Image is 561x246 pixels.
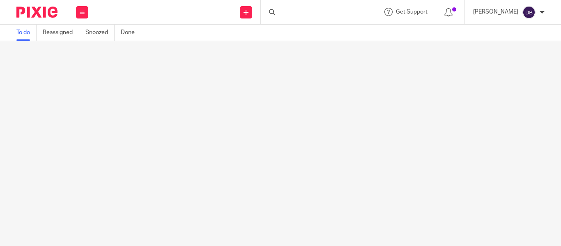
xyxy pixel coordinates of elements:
[396,9,428,15] span: Get Support
[43,25,79,41] a: Reassigned
[121,25,141,41] a: Done
[473,8,518,16] p: [PERSON_NAME]
[85,25,115,41] a: Snoozed
[16,25,37,41] a: To do
[16,7,57,18] img: Pixie
[522,6,536,19] img: svg%3E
